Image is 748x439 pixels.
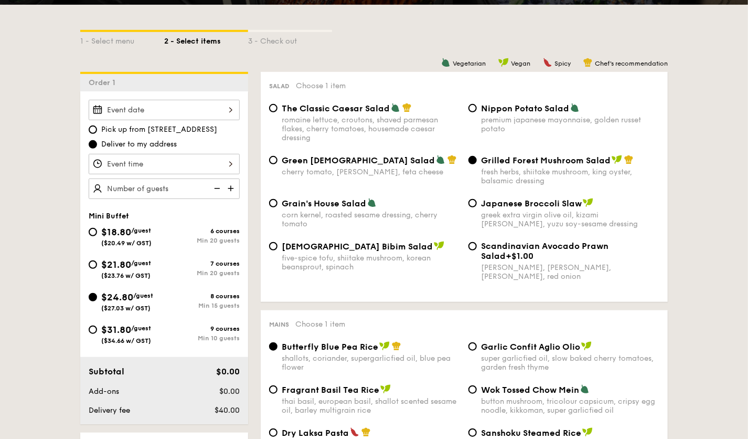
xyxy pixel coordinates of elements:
input: Japanese Broccoli Slawgreek extra virgin olive oil, kizami [PERSON_NAME], yuzu soy-sesame dressing [468,199,477,207]
input: Scandinavian Avocado Prawn Salad+$1.00[PERSON_NAME], [PERSON_NAME], [PERSON_NAME], red onion [468,242,477,250]
span: Grain's House Salad [282,198,366,208]
span: Vegan [511,60,530,67]
img: icon-vegan.f8ff3823.svg [582,427,593,437]
span: Choose 1 item [296,81,346,90]
div: greek extra virgin olive oil, kizami [PERSON_NAME], yuzu soy-sesame dressing [481,211,659,228]
span: $40.00 [215,406,240,415]
div: 3 - Check out [248,32,332,47]
div: thai basil, european basil, shallot scented sesame oil, barley multigrain rice [282,397,460,415]
span: Chef's recommendation [595,60,668,67]
div: romaine lettuce, croutons, shaved parmesan flakes, cherry tomatoes, housemade caesar dressing [282,116,460,142]
div: Min 10 guests [164,335,240,342]
span: Garlic Confit Aglio Olio [481,342,580,352]
span: Dry Laksa Pasta [282,428,349,438]
input: Dry Laksa Pastadried shrimp, coconut cream, laksa leaf [269,428,277,437]
img: icon-vegan.f8ff3823.svg [583,198,593,207]
img: icon-chef-hat.a58ddaea.svg [583,58,593,67]
img: icon-vegan.f8ff3823.svg [434,241,444,250]
span: Subtotal [89,367,124,377]
div: five-spice tofu, shiitake mushroom, korean beansprout, spinach [282,254,460,271]
input: Deliver to my address [89,140,97,149]
span: /guest [133,292,153,299]
img: icon-chef-hat.a58ddaea.svg [392,341,401,351]
span: Delivery fee [89,406,130,415]
div: Min 20 guests [164,237,240,244]
span: ($23.76 w/ GST) [101,272,151,279]
input: Garlic Confit Aglio Oliosuper garlicfied oil, slow baked cherry tomatoes, garden fresh thyme [468,342,477,351]
div: cherry tomato, [PERSON_NAME], feta cheese [282,168,460,176]
input: $31.80/guest($34.66 w/ GST)9 coursesMin 10 guests [89,326,97,334]
span: Scandinavian Avocado Prawn Salad [481,241,608,261]
div: fresh herbs, shiitake mushroom, king oyster, balsamic dressing [481,168,659,185]
input: Grilled Forest Mushroom Saladfresh herbs, shiitake mushroom, king oyster, balsamic dressing [468,156,477,164]
img: icon-vegan.f8ff3823.svg [612,155,622,164]
img: icon-vegetarian.fe4039eb.svg [570,103,580,112]
span: Japanese Broccoli Slaw [481,198,582,208]
span: Salad [269,82,290,90]
span: $24.80 [101,291,133,303]
span: Mini Buffet [89,212,129,221]
span: /guest [131,227,151,234]
input: Green [DEMOGRAPHIC_DATA] Saladcherry tomato, [PERSON_NAME], feta cheese [269,156,277,164]
div: [PERSON_NAME], [PERSON_NAME], [PERSON_NAME], red onion [481,263,659,281]
span: The Classic Caesar Salad [282,103,390,113]
img: icon-vegan.f8ff3823.svg [498,58,509,67]
img: icon-chef-hat.a58ddaea.svg [361,427,371,437]
input: Pick up from [STREET_ADDRESS] [89,126,97,134]
span: ($34.66 w/ GST) [101,337,151,344]
img: icon-spicy.37a8142b.svg [543,58,552,67]
span: [DEMOGRAPHIC_DATA] Bibim Salad [282,242,433,252]
input: Fragrant Basil Tea Ricethai basil, european basil, shallot scented sesame oil, barley multigrain ... [269,385,277,394]
span: Grilled Forest Mushroom Salad [481,155,611,165]
div: 1 - Select menu [80,32,164,47]
input: Wok Tossed Chow Meinbutton mushroom, tricolour capsicum, cripsy egg noodle, kikkoman, super garli... [468,385,477,394]
span: Fragrant Basil Tea Rice [282,385,379,395]
div: Min 20 guests [164,269,240,277]
input: $24.80/guest($27.03 w/ GST)8 coursesMin 15 guests [89,293,97,301]
input: Butterfly Blue Pea Riceshallots, coriander, supergarlicfied oil, blue pea flower [269,342,277,351]
input: $21.80/guest($23.76 w/ GST)7 coursesMin 20 guests [89,260,97,269]
span: Wok Tossed Chow Mein [481,385,579,395]
img: icon-chef-hat.a58ddaea.svg [447,155,457,164]
span: $18.80 [101,226,131,238]
img: icon-reduce.1d2dbef1.svg [208,179,224,198]
img: icon-add.58712e84.svg [224,179,240,198]
span: Pick up from [STREET_ADDRESS] [101,124,217,135]
input: [DEMOGRAPHIC_DATA] Bibim Saladfive-spice tofu, shiitake mushroom, korean beansprout, spinach [269,242,277,250]
div: 6 courses [164,227,240,235]
img: icon-vegetarian.fe4039eb.svg [367,198,377,207]
span: /guest [131,325,151,332]
img: icon-vegan.f8ff3823.svg [379,341,390,351]
span: +$1.00 [506,251,533,261]
input: The Classic Caesar Saladromaine lettuce, croutons, shaved parmesan flakes, cherry tomatoes, house... [269,104,277,112]
span: Mains [269,321,289,328]
img: icon-vegetarian.fe4039eb.svg [436,155,445,164]
img: icon-vegetarian.fe4039eb.svg [580,384,590,394]
input: Event time [89,154,240,174]
input: $18.80/guest($20.49 w/ GST)6 coursesMin 20 guests [89,228,97,236]
div: 9 courses [164,325,240,332]
img: icon-chef-hat.a58ddaea.svg [402,103,412,112]
img: icon-spicy.37a8142b.svg [350,427,359,437]
img: icon-vegetarian.fe4039eb.svg [441,58,451,67]
span: ($20.49 w/ GST) [101,239,152,247]
span: Deliver to my address [101,139,177,150]
img: icon-vegan.f8ff3823.svg [581,341,592,351]
span: Sanshoku Steamed Rice [481,428,581,438]
span: Spicy [554,60,571,67]
span: ($27.03 w/ GST) [101,305,151,312]
div: 7 courses [164,260,240,267]
span: /guest [131,259,151,267]
span: Vegetarian [453,60,486,67]
input: Event date [89,100,240,120]
input: Nippon Potato Saladpremium japanese mayonnaise, golden russet potato [468,104,477,112]
span: Choose 1 item [295,320,345,329]
div: 8 courses [164,292,240,300]
span: Order 1 [89,78,120,87]
span: Butterfly Blue Pea Rice [282,342,378,352]
span: $31.80 [101,324,131,336]
img: icon-vegetarian.fe4039eb.svg [391,103,400,112]
div: super garlicfied oil, slow baked cherry tomatoes, garden fresh thyme [481,354,659,372]
span: $21.80 [101,259,131,270]
div: corn kernel, roasted sesame dressing, cherry tomato [282,211,460,228]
